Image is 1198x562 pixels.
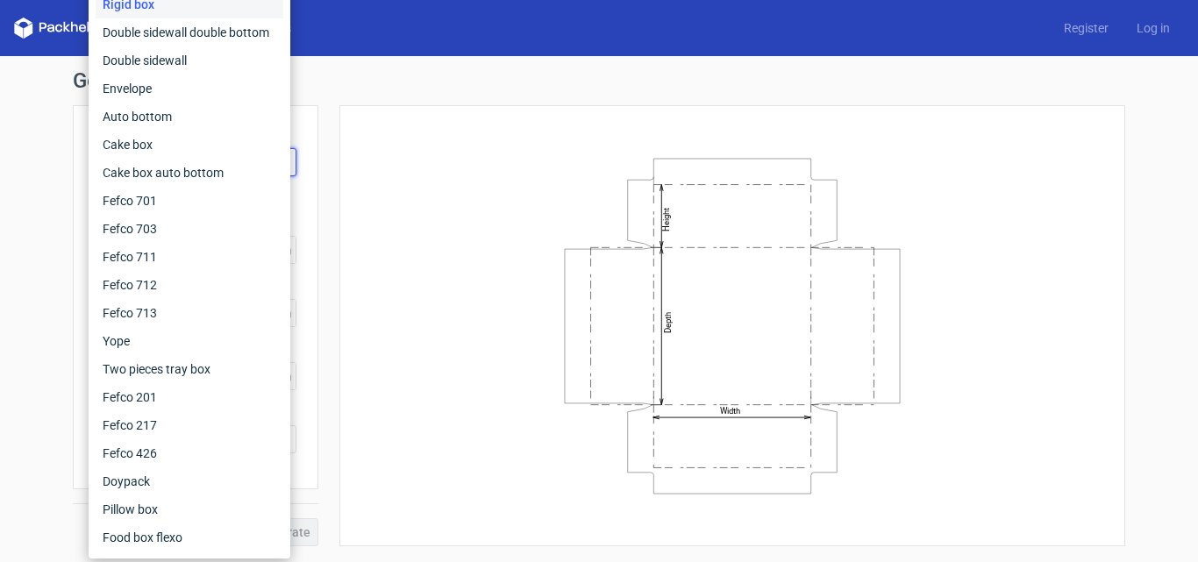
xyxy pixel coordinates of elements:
[96,439,283,467] div: Fefco 426
[661,207,671,231] text: Height
[96,523,283,551] div: Food box flexo
[96,215,283,243] div: Fefco 703
[96,299,283,327] div: Fefco 713
[96,383,283,411] div: Fefco 201
[663,311,673,332] text: Depth
[73,70,1125,91] h1: Generate new dieline
[96,131,283,159] div: Cake box
[96,411,283,439] div: Fefco 217
[96,495,283,523] div: Pillow box
[720,406,740,416] text: Width
[96,18,283,46] div: Double sidewall double bottom
[96,327,283,355] div: Yope
[1123,19,1184,37] a: Log in
[96,467,283,495] div: Doypack
[1050,19,1123,37] a: Register
[96,159,283,187] div: Cake box auto bottom
[96,46,283,75] div: Double sidewall
[96,75,283,103] div: Envelope
[96,355,283,383] div: Two pieces tray box
[96,271,283,299] div: Fefco 712
[96,243,283,271] div: Fefco 711
[96,187,283,215] div: Fefco 701
[96,103,283,131] div: Auto bottom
